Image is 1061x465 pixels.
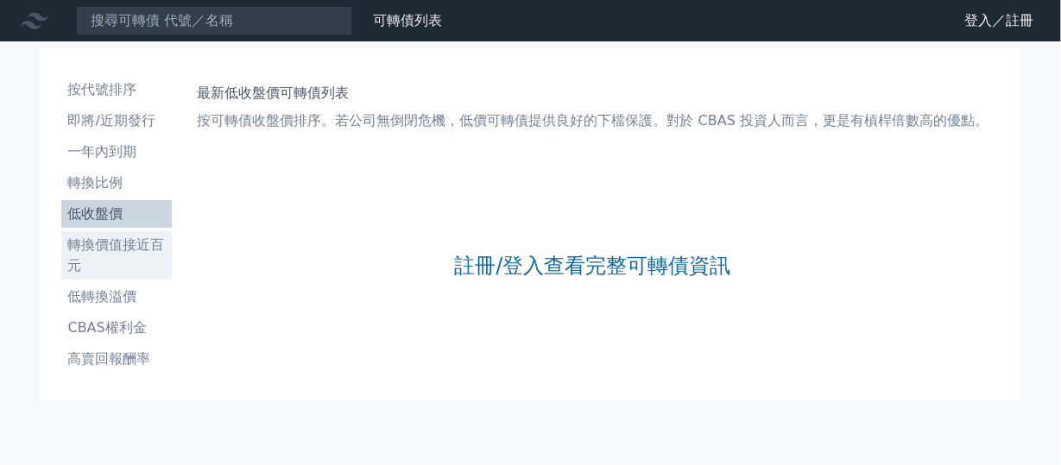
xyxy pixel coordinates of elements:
a: 按代號排序 [61,76,172,104]
li: 低收盤價 [61,204,172,224]
a: 登入／註冊 [950,7,1047,35]
a: 轉換價值接近百元 [61,231,172,280]
h1: 最新低收盤價可轉債列表 [197,83,988,104]
a: 高賣回報酬率 [61,345,172,373]
a: 低收盤價 [61,200,172,228]
li: 轉換價值接近百元 [61,235,172,276]
a: CBAS權利金 [61,314,172,342]
a: 可轉債列表 [373,12,442,28]
li: 一年內到期 [61,141,172,162]
p: 按可轉債收盤價排序。若公司無倒閉危機，低價可轉債提供良好的下檔保護。對於 CBAS 投資人而言，更是有槓桿倍數高的優點。 [197,110,988,131]
li: 按代號排序 [61,79,172,100]
li: 轉換比例 [61,173,172,193]
li: 即將/近期發行 [61,110,172,131]
a: 註冊/登入查看完整可轉債資訊 [454,252,730,280]
li: CBAS權利金 [61,317,172,338]
a: 一年內到期 [61,138,172,166]
a: 轉換比例 [61,169,172,197]
a: 即將/近期發行 [61,107,172,135]
a: 低轉換溢價 [61,283,172,311]
li: 低轉換溢價 [61,286,172,307]
input: 搜尋可轉債 代號／名稱 [76,6,352,35]
li: 高賣回報酬率 [61,349,172,369]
